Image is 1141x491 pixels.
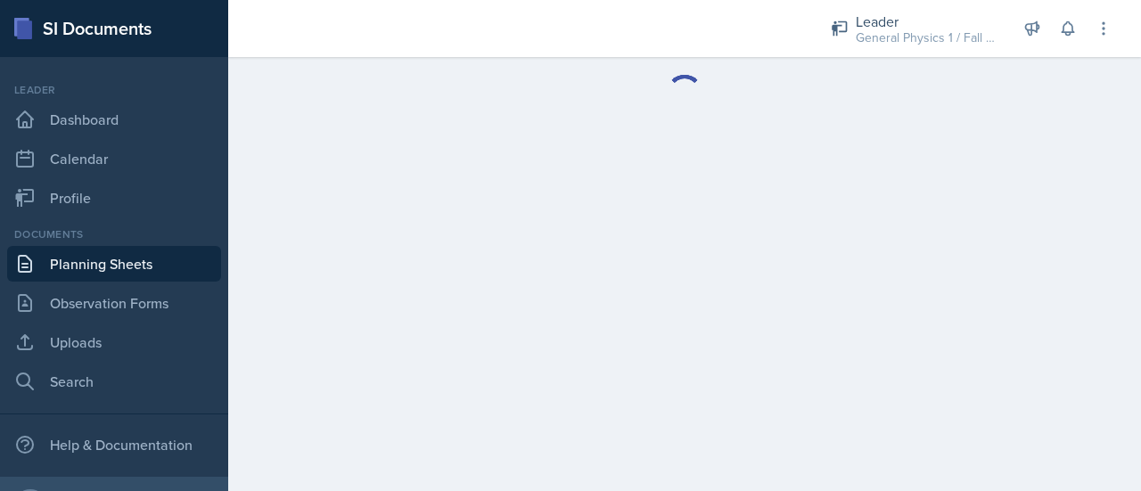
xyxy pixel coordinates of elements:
div: Documents [7,226,221,242]
div: Help & Documentation [7,427,221,462]
a: Planning Sheets [7,246,221,282]
div: Leader [7,82,221,98]
a: Calendar [7,141,221,176]
a: Search [7,364,221,399]
a: Uploads [7,324,221,360]
a: Observation Forms [7,285,221,321]
a: Profile [7,180,221,216]
div: Leader [856,11,998,32]
a: Dashboard [7,102,221,137]
div: General Physics 1 / Fall 2025 [856,29,998,47]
